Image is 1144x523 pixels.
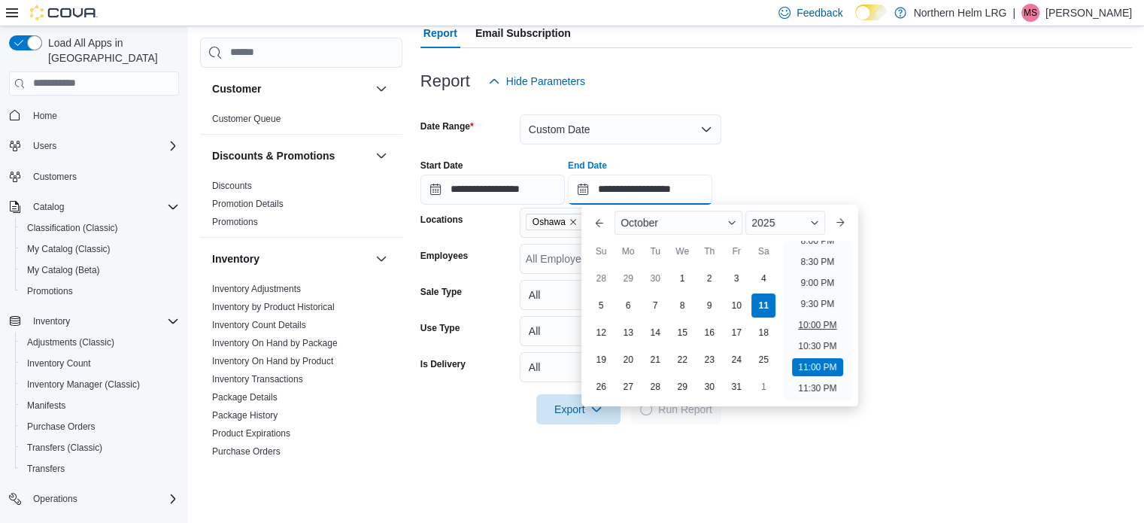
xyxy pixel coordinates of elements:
span: Inventory On Hand by Product [212,355,333,367]
button: Inventory [212,251,369,266]
div: day-26 [589,375,613,399]
div: Button. Open the year selector. 2025 is currently selected. [745,211,824,235]
span: Inventory Count [21,354,179,372]
span: My Catalog (Classic) [21,240,179,258]
div: Button. Open the month selector. October is currently selected. [614,211,742,235]
span: Adjustments (Classic) [21,333,179,351]
span: October [621,217,658,229]
li: 9:00 PM [795,274,841,292]
a: Product Expirations [212,428,290,439]
div: day-1 [751,375,775,399]
a: My Catalog (Beta) [21,261,106,279]
a: Promotion Details [212,199,284,209]
div: day-29 [616,266,640,290]
button: Inventory [27,312,76,330]
span: Operations [27,490,179,508]
button: Hide Parameters [482,66,591,96]
button: Customer [212,81,369,96]
a: Inventory by Product Historical [212,302,335,312]
a: Inventory Count Details [212,320,306,330]
div: day-2 [697,266,721,290]
h3: Discounts & Promotions [212,148,335,163]
button: My Catalog (Beta) [15,260,185,281]
span: Email Subscription [475,18,571,48]
div: day-3 [724,266,748,290]
p: [PERSON_NAME] [1045,4,1132,22]
a: Promotions [212,217,258,227]
div: day-31 [724,375,748,399]
button: Operations [27,490,83,508]
div: day-19 [589,348,613,372]
li: 8:00 PM [795,232,841,250]
span: Catalog [27,198,179,216]
div: day-11 [751,293,775,318]
button: Classification (Classic) [15,217,185,239]
a: Transfers [21,460,71,478]
span: Transfers [21,460,179,478]
button: All [520,280,721,310]
li: 11:30 PM [792,379,842,397]
label: Locations [420,214,463,226]
span: Operations [33,493,77,505]
label: Is Delivery [420,358,466,370]
span: Package Details [212,391,278,403]
span: Home [27,106,179,125]
button: Export [536,394,621,424]
div: October, 2025 [587,265,777,400]
li: 10:00 PM [792,316,842,334]
span: Transfers [27,463,65,475]
div: day-5 [589,293,613,318]
div: day-14 [643,321,667,345]
span: Purchase Orders [212,445,281,458]
span: Customers [27,167,179,186]
span: Load All Apps in [GEOGRAPHIC_DATA] [42,35,179,65]
p: | [1012,4,1015,22]
span: Hide Parameters [506,74,585,89]
span: Oshawa [533,214,566,230]
span: Run Report [658,402,712,417]
span: Dark Mode [855,20,856,21]
button: Purchase Orders [15,416,185,437]
div: day-18 [751,321,775,345]
p: Northern Helm LRG [914,4,1007,22]
span: Users [33,140,56,152]
span: Transfers (Classic) [21,439,179,457]
div: Discounts & Promotions [200,177,402,237]
div: day-22 [670,348,694,372]
img: Cova [30,5,98,20]
button: Users [27,137,62,155]
span: My Catalog (Beta) [21,261,179,279]
span: Promotions [27,285,73,297]
label: Start Date [420,160,463,172]
button: Customer [372,80,390,98]
h3: Inventory [212,251,259,266]
span: Inventory by Product Historical [212,301,335,313]
div: day-20 [616,348,640,372]
a: Customers [27,168,83,186]
div: day-27 [616,375,640,399]
span: Purchase Orders [21,418,179,436]
span: MS [1024,4,1037,22]
a: Inventory On Hand by Product [212,356,333,366]
button: Promotions [15,281,185,302]
button: Discounts & Promotions [212,148,369,163]
span: Adjustments (Classic) [27,336,114,348]
div: Th [697,239,721,263]
button: Inventory Count [15,353,185,374]
button: Adjustments (Classic) [15,332,185,353]
button: Manifests [15,395,185,416]
span: Package History [212,409,278,421]
span: Transfers (Classic) [27,442,102,454]
a: Inventory On Hand by Package [212,338,338,348]
h3: Report [420,72,470,90]
a: Inventory Adjustments [212,284,301,294]
span: Promotions [21,282,179,300]
div: day-7 [643,293,667,318]
button: Next month [828,211,852,235]
span: Discounts [212,180,252,192]
span: Purchase Orders [27,421,96,433]
span: Inventory Count Details [212,319,306,331]
span: Inventory Count [27,357,91,369]
button: All [520,352,721,382]
span: Loading [640,403,652,415]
